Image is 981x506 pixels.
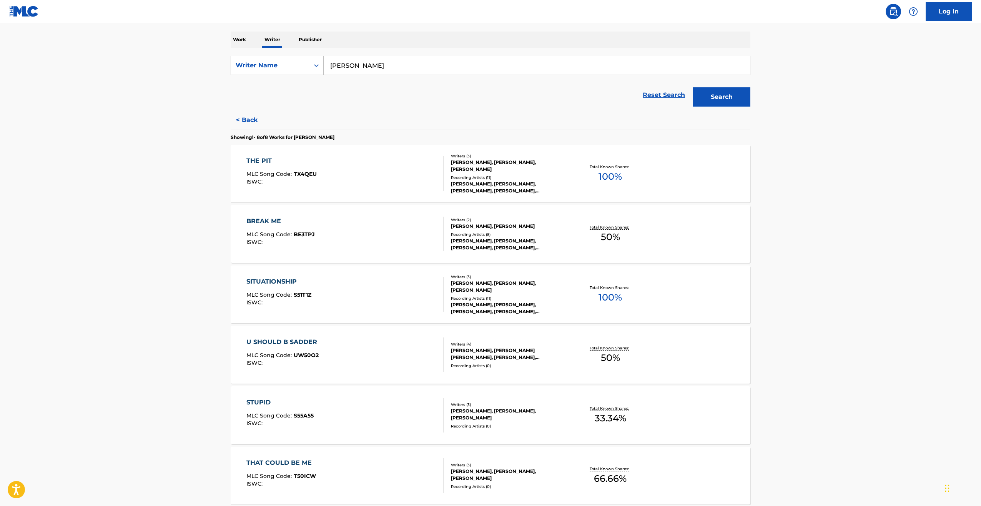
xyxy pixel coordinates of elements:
button: Search [693,87,750,107]
div: Writers ( 2 ) [451,217,567,223]
span: MLC Song Code : [246,291,294,298]
div: Recording Artists ( 11 ) [451,296,567,301]
div: Writers ( 3 ) [451,274,567,280]
p: Total Known Shares: [590,224,631,230]
span: 66.66 % [594,472,627,486]
div: [PERSON_NAME], [PERSON_NAME] [PERSON_NAME], [PERSON_NAME], [PERSON_NAME] [451,347,567,361]
div: U SHOULD B SADDER [246,337,321,347]
div: SITUATIONSHIP [246,277,311,286]
img: MLC Logo [9,6,39,17]
p: Total Known Shares: [590,466,631,472]
span: MLC Song Code : [246,473,294,479]
a: Reset Search [639,87,689,104]
div: BREAK ME [246,217,315,226]
div: [PERSON_NAME], [PERSON_NAME], [PERSON_NAME] [451,407,567,421]
div: Writers ( 3 ) [451,153,567,159]
div: Recording Artists ( 0 ) [451,363,567,369]
div: [PERSON_NAME], [PERSON_NAME], [PERSON_NAME] [451,159,567,173]
a: U SHOULD B SADDERMLC Song Code:UW50O2ISWC:Writers (4)[PERSON_NAME], [PERSON_NAME] [PERSON_NAME], ... [231,326,750,384]
p: Showing 1 - 8 of 8 Works for [PERSON_NAME] [231,134,334,141]
span: T50ICW [294,473,316,479]
span: S55A55 [294,412,314,419]
a: Log In [926,2,972,21]
span: ISWC : [246,420,264,427]
p: Total Known Shares: [590,285,631,291]
div: [PERSON_NAME], [PERSON_NAME], [PERSON_NAME], [PERSON_NAME], [PERSON_NAME] [451,301,567,315]
a: BREAK MEMLC Song Code:BE3TPJISWC:Writers (2)[PERSON_NAME], [PERSON_NAME]Recording Artists (8)[PER... [231,205,750,263]
div: THAT COULD BE ME [246,458,316,468]
div: STUPID [246,398,314,407]
button: < Back [231,110,277,130]
div: Drag [945,477,949,500]
div: Writers ( 3 ) [451,462,567,468]
iframe: Chat Widget [943,469,981,506]
span: 100 % [599,291,622,304]
a: THE PITMLC Song Code:TX4QEUISWC:Writers (3)[PERSON_NAME], [PERSON_NAME], [PERSON_NAME]Recording A... [231,145,750,202]
p: Work [231,32,248,48]
span: 50 % [601,230,620,244]
a: THAT COULD BE MEMLC Song Code:T50ICWISWC:Writers (3)[PERSON_NAME], [PERSON_NAME], [PERSON_NAME]Re... [231,447,750,504]
span: ISWC : [246,359,264,366]
div: Writers ( 3 ) [451,402,567,407]
span: 100 % [599,170,622,184]
span: ISWC : [246,480,264,487]
div: THE PIT [246,156,317,165]
p: Writer [262,32,283,48]
a: SITUATIONSHIPMLC Song Code:S51T1ZISWC:Writers (3)[PERSON_NAME], [PERSON_NAME], [PERSON_NAME]Recor... [231,266,750,323]
p: Total Known Shares: [590,345,631,351]
span: MLC Song Code : [246,231,294,238]
img: search [889,7,898,16]
div: Writers ( 4 ) [451,341,567,347]
div: [PERSON_NAME], [PERSON_NAME] [451,223,567,230]
span: UW50O2 [294,352,319,359]
div: Recording Artists ( 0 ) [451,423,567,429]
span: MLC Song Code : [246,170,294,177]
span: MLC Song Code : [246,412,294,419]
div: [PERSON_NAME], [PERSON_NAME], [PERSON_NAME], [PERSON_NAME], [PERSON_NAME] [451,180,567,194]
span: S51T1Z [294,291,311,298]
div: [PERSON_NAME], [PERSON_NAME], [PERSON_NAME] [451,468,567,482]
div: Recording Artists ( 11 ) [451,175,567,180]
div: Writer Name [236,61,305,70]
a: Public Search [886,4,901,19]
p: Total Known Shares: [590,406,631,411]
span: MLC Song Code : [246,352,294,359]
div: Help [906,4,921,19]
span: ISWC : [246,299,264,306]
form: Search Form [231,56,750,110]
span: BE3TPJ [294,231,315,238]
a: STUPIDMLC Song Code:S55A55ISWC:Writers (3)[PERSON_NAME], [PERSON_NAME], [PERSON_NAME]Recording Ar... [231,386,750,444]
span: TX4QEU [294,170,317,177]
img: help [909,7,918,16]
div: Recording Artists ( 0 ) [451,484,567,489]
p: Publisher [296,32,324,48]
div: [PERSON_NAME], [PERSON_NAME], [PERSON_NAME], [PERSON_NAME], [PERSON_NAME] [451,237,567,251]
span: ISWC : [246,239,264,245]
div: Recording Artists ( 8 ) [451,232,567,237]
span: ISWC : [246,178,264,185]
span: 33.34 % [595,411,626,425]
div: [PERSON_NAME], [PERSON_NAME], [PERSON_NAME] [451,280,567,294]
p: Total Known Shares: [590,164,631,170]
span: 50 % [601,351,620,365]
